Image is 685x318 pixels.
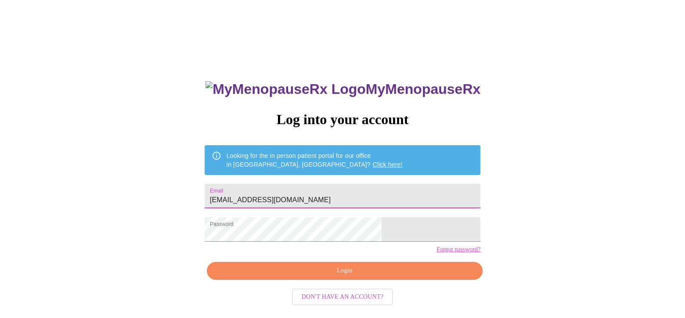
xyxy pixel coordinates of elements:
[227,148,403,172] div: Looking for the in person patient portal for our office in [GEOGRAPHIC_DATA], [GEOGRAPHIC_DATA]?
[290,292,396,300] a: Don't have an account?
[302,292,384,303] span: Don't have an account?
[436,246,480,253] a: Forgot password?
[217,265,472,276] span: Login
[373,161,403,168] a: Click here!
[205,111,480,128] h3: Log into your account
[205,81,480,97] h3: MyMenopauseRx
[205,81,365,97] img: MyMenopauseRx Logo
[292,289,393,306] button: Don't have an account?
[207,262,483,280] button: Login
